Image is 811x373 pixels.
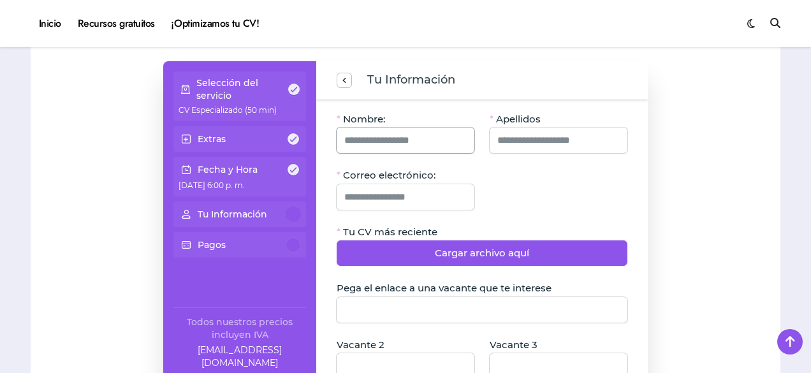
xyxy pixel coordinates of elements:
p: Fecha y Hora [198,163,258,176]
a: ¡Optimizamos tu CV! [163,6,267,41]
span: Tu CV más reciente [343,226,437,238]
button: previous step [337,73,352,88]
p: Tu Información [198,208,267,221]
span: Apellidos [496,113,541,126]
span: Vacante 2 [337,339,384,351]
span: CV Especializado (50 min) [179,105,277,115]
p: Pagos [198,238,226,251]
a: Recursos gratuitos [69,6,163,41]
span: Pega el enlace a una vacante que te interese [337,282,552,295]
p: Extras [198,133,226,145]
span: Tu Información [367,71,455,89]
p: Selección del servicio [196,77,287,102]
span: Correo electrónico: [343,169,435,182]
span: Nombre: [343,113,385,126]
a: Company email: ayuda@elhadadelasvacantes.com [173,344,306,369]
span: Vacante 3 [490,339,537,351]
a: Inicio [31,6,69,41]
span: [DATE] 6:00 p. m. [179,180,245,190]
span: Cargar archivo aquí [435,245,529,261]
div: Todos nuestros precios incluyen IVA [173,316,306,341]
button: Cargar archivo aquí [337,240,627,266]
